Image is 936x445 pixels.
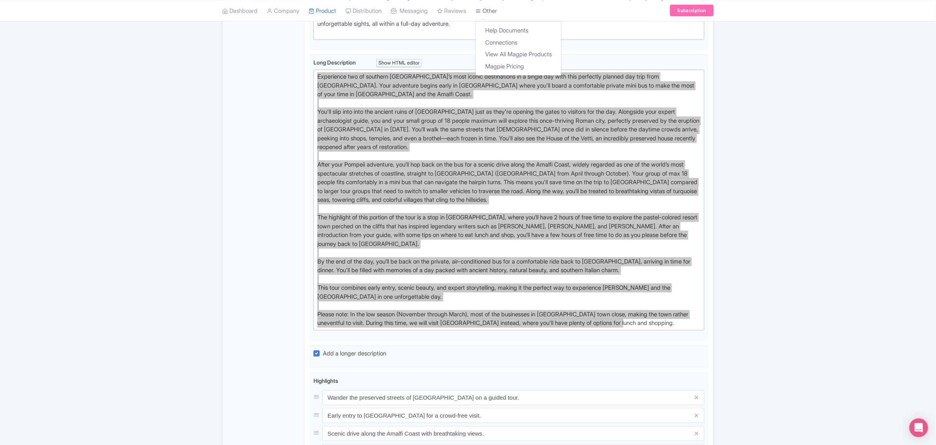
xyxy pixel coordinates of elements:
[909,418,928,437] div: Open Intercom Messenger
[323,350,386,357] span: Add a longer description
[317,72,700,328] div: Experience two of southern [GEOGRAPHIC_DATA]’s most iconic destinations in a single day with this...
[476,48,561,61] a: View All Magpie Products
[476,36,561,48] a: Connections
[313,59,357,66] span: Long Description
[670,5,714,16] a: Subscription
[313,377,338,384] span: Highlights
[376,59,421,67] div: Show HTML editor
[476,60,561,72] a: Magpie Pricing
[476,25,561,37] a: Help Documents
